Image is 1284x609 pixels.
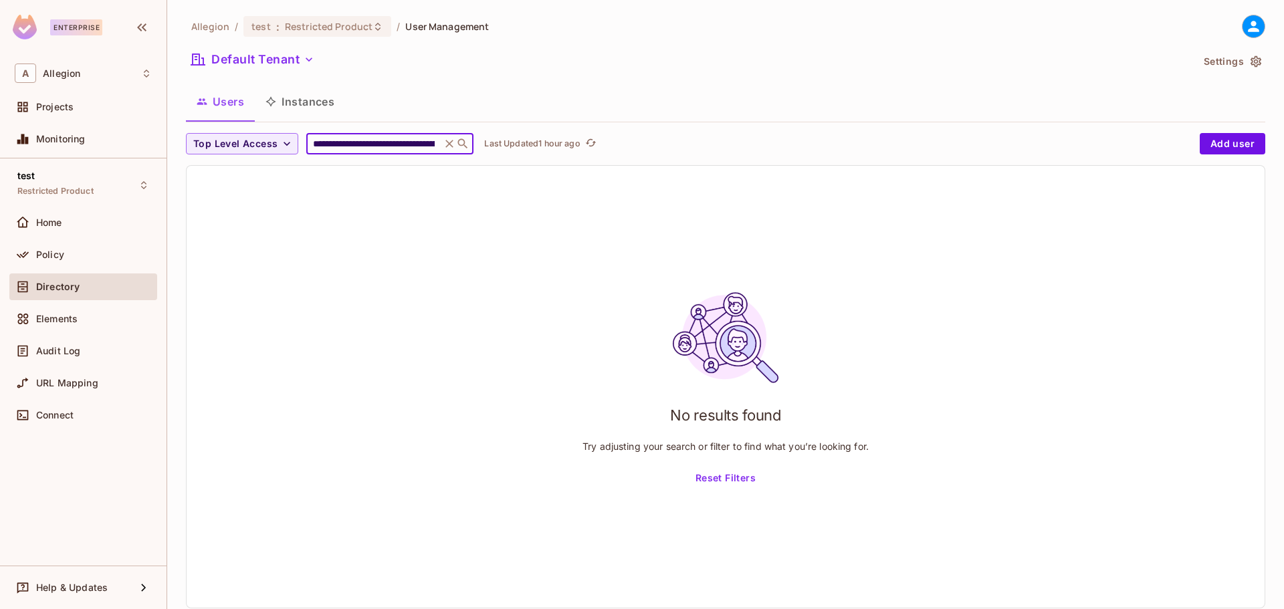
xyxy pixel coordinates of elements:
span: Projects [36,102,74,112]
span: Click to refresh data [580,136,599,152]
span: Help & Updates [36,582,108,593]
button: Add user [1200,133,1265,154]
p: Last Updated 1 hour ago [484,138,580,149]
button: Instances [255,85,345,118]
button: Default Tenant [186,49,320,70]
button: Reset Filters [690,467,761,489]
span: Policy [36,249,64,260]
span: Restricted Product [17,186,94,197]
img: SReyMgAAAABJRU5ErkJggg== [13,15,37,39]
span: refresh [585,137,597,150]
div: Enterprise [50,19,102,35]
span: Connect [36,410,74,420]
span: test [17,170,35,181]
h1: No results found [670,405,781,425]
span: Audit Log [36,346,80,356]
button: Top Level Access [186,133,298,154]
button: Settings [1198,51,1265,72]
span: : [276,21,280,32]
span: Workspace: Allegion [43,68,80,79]
span: Directory [36,281,80,292]
li: / [397,20,400,33]
span: Monitoring [36,134,86,144]
span: Home [36,217,62,228]
button: Users [186,85,255,118]
span: Elements [36,314,78,324]
p: Try adjusting your search or filter to find what you’re looking for. [582,440,869,453]
span: A [15,64,36,83]
span: User Management [405,20,489,33]
span: URL Mapping [36,378,98,388]
span: test [251,20,271,33]
span: Restricted Product [285,20,372,33]
span: the active workspace [191,20,229,33]
li: / [235,20,238,33]
button: refresh [583,136,599,152]
span: Top Level Access [193,136,278,152]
